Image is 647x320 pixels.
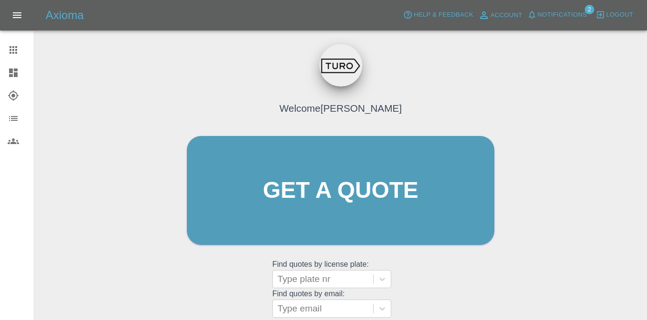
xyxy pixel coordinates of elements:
[491,10,522,21] span: Account
[585,5,594,14] span: 2
[280,101,402,116] h4: Welcome [PERSON_NAME]
[272,260,409,288] grid: Find quotes by license plate:
[319,44,362,87] img: ...
[476,8,525,23] a: Account
[401,8,475,22] button: Help & Feedback
[414,10,473,20] span: Help & Feedback
[538,10,587,20] span: Notifications
[525,8,589,22] button: Notifications
[46,8,84,23] h5: Axioma
[6,4,29,27] button: Open drawer
[593,8,636,22] button: Logout
[187,136,494,245] a: Get a quote
[606,10,633,20] span: Logout
[272,290,409,318] grid: Find quotes by email:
